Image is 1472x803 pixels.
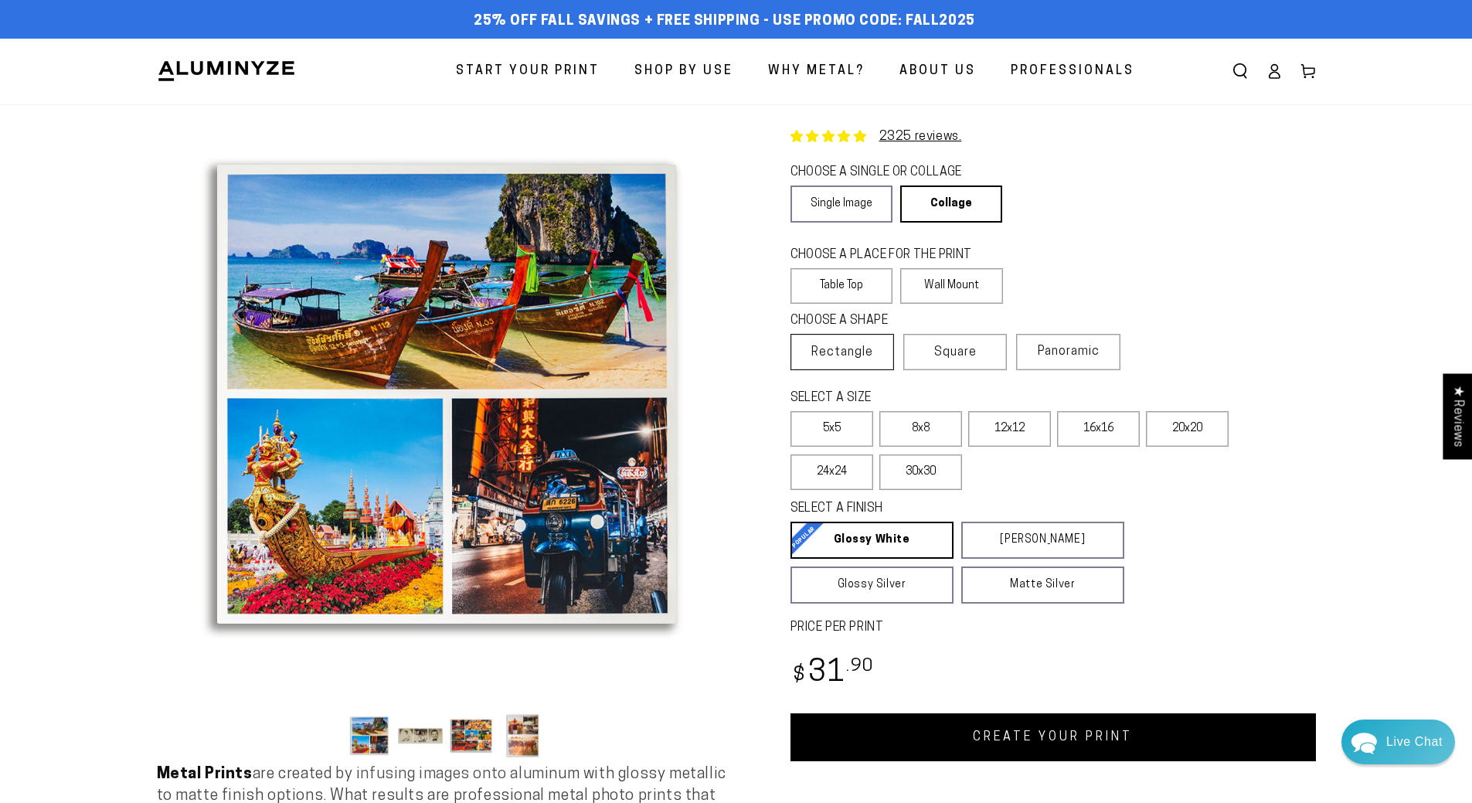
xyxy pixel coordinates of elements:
bdi: 31 [790,658,875,689]
a: Single Image [790,185,892,223]
summary: Search our site [1223,54,1257,88]
span: 25% off FALL Savings + Free Shipping - Use Promo Code: FALL2025 [474,13,975,30]
span: Professionals [1011,60,1134,83]
button: Load image 3 in gallery view [449,712,495,759]
span: Panoramic [1038,345,1100,358]
span: Why Metal? [768,60,865,83]
span: Shop By Use [634,60,733,83]
a: About Us [888,51,988,92]
label: 5x5 [790,411,873,447]
a: Matte Silver [961,567,1124,604]
span: Rectangle [811,343,873,362]
div: Chat widget toggle [1341,720,1455,764]
span: Start Your Print [456,60,600,83]
a: Glossy Silver [790,567,954,604]
label: 20x20 [1146,411,1229,447]
a: 2325 reviews. [879,131,962,143]
a: Shop By Use [623,51,745,92]
a: Glossy White [790,522,954,559]
span: $ [793,665,806,686]
label: 8x8 [879,411,962,447]
a: CREATE YOUR PRINT [790,713,1316,761]
sup: .90 [846,658,874,675]
a: Collage [900,185,1002,223]
a: Why Metal? [756,51,876,92]
div: Click to open Judge.me floating reviews tab [1443,373,1472,459]
label: 24x24 [790,454,873,490]
legend: CHOOSE A PLACE FOR THE PRINT [790,247,989,264]
media-gallery: Gallery Viewer [157,104,736,764]
legend: SELECT A FINISH [790,500,1087,518]
img: Aluminyze [157,60,296,83]
legend: SELECT A SIZE [790,390,1100,407]
legend: CHOOSE A SINGLE OR COLLAGE [790,164,988,182]
button: Load image 4 in gallery view [500,712,546,759]
label: Wall Mount [900,268,1003,304]
legend: CHOOSE A SHAPE [790,312,991,330]
a: Start Your Print [444,51,611,92]
button: Load image 1 in gallery view [347,712,393,759]
label: 16x16 [1057,411,1140,447]
strong: Metal Prints [157,767,253,782]
div: Contact Us Directly [1386,720,1443,764]
span: Square [934,343,977,362]
label: 12x12 [968,411,1051,447]
a: [PERSON_NAME] [961,522,1124,559]
label: PRICE PER PRINT [790,619,1316,637]
label: 30x30 [879,454,962,490]
span: About Us [899,60,976,83]
a: Professionals [999,51,1146,92]
label: Table Top [790,268,893,304]
button: Load image 2 in gallery view [398,712,444,759]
